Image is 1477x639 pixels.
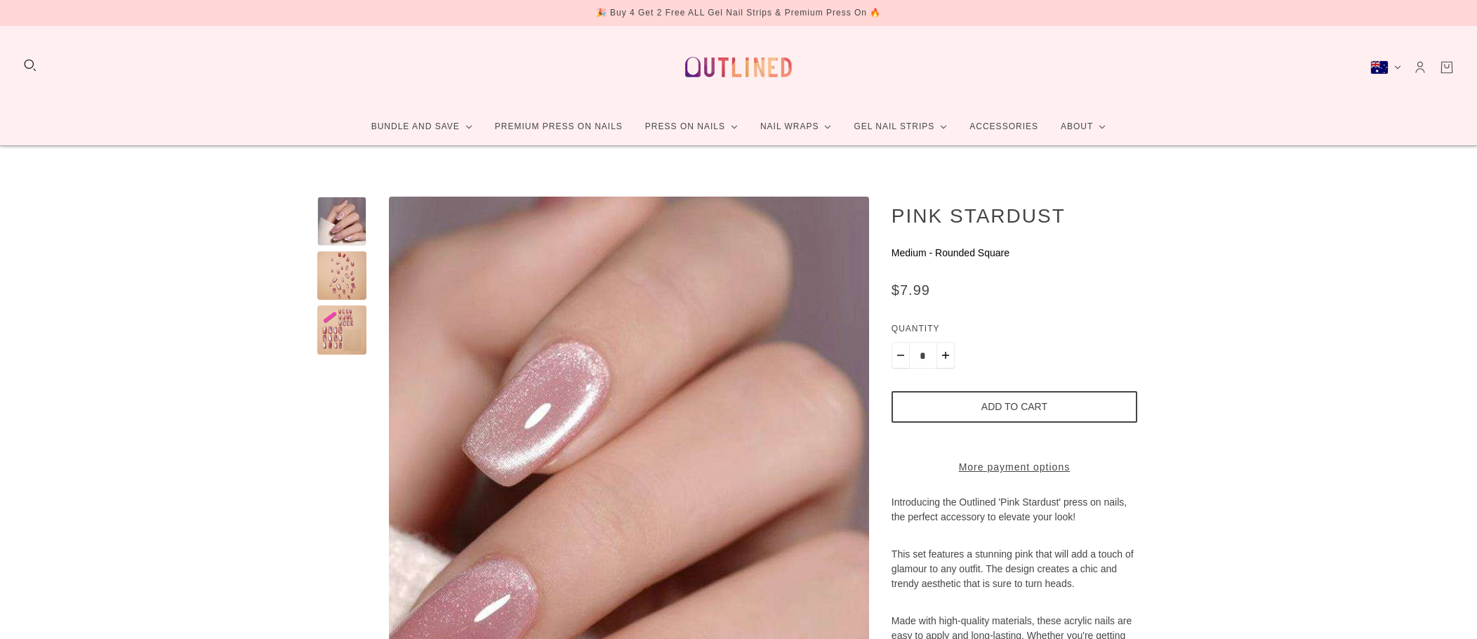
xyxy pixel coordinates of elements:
button: Australia [1370,60,1401,74]
label: Quantity [892,322,1137,342]
a: Nail Wraps [749,108,843,145]
button: Add to cart [892,391,1137,423]
a: Accessories [958,108,1049,145]
span: $7.99 [892,282,930,298]
a: Gel Nail Strips [842,108,958,145]
p: Medium - Rounded Square [892,246,1137,261]
button: Search [22,58,38,73]
a: Premium Press On Nails [484,108,634,145]
p: Introducing the Outlined 'Pink Stardust' press on nails, the perfect accessory to elevate your look! [892,495,1137,547]
a: Cart [1439,60,1455,75]
button: Plus [936,342,955,369]
a: More payment options [892,460,1137,475]
button: Minus [892,342,910,369]
a: Account [1412,60,1428,75]
h1: Pink Stardust [892,204,1137,228]
a: Bundle and Save [360,108,484,145]
p: This set features a stunning pink that will add a touch of glamour to any outfit. The design crea... [892,547,1137,614]
div: 🎉 Buy 4 Get 2 Free ALL Gel Nail Strips & Premium Press On 🔥 [596,6,882,20]
a: Press On Nails [634,108,749,145]
a: About [1049,108,1117,145]
a: Outlined [677,37,800,97]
